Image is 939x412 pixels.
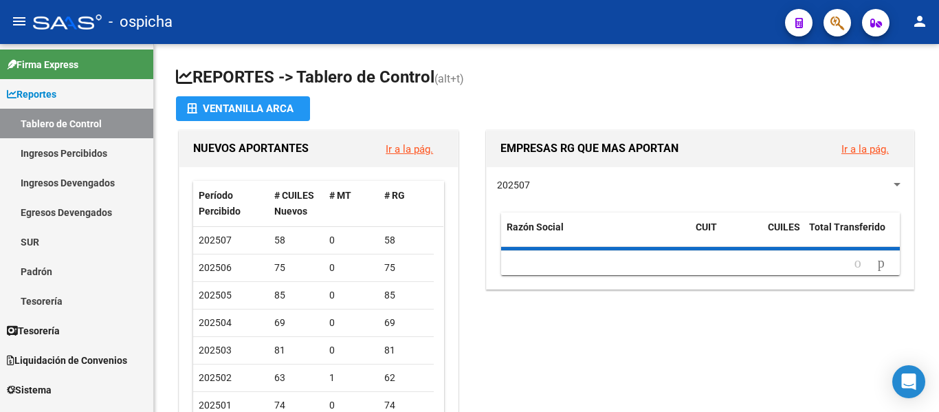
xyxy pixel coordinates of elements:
a: Ir a la pág. [841,143,889,155]
div: 62 [384,370,428,386]
span: Tesorería [7,323,60,338]
span: CUILES [768,221,800,232]
span: Liquidación de Convenios [7,353,127,368]
datatable-header-cell: CUILES [762,213,804,258]
mat-icon: menu [11,13,27,30]
div: 81 [384,343,428,358]
span: # MT [329,190,351,201]
div: 81 [274,343,318,358]
span: 202501 [199,400,232,411]
span: 202503 [199,345,232,356]
div: 58 [384,232,428,248]
div: Ventanilla ARCA [187,96,299,121]
span: Reportes [7,87,56,102]
div: Open Intercom Messenger [892,365,925,398]
div: 0 [329,288,373,303]
span: 202507 [199,235,232,246]
span: - ospicha [109,7,173,37]
div: 69 [384,315,428,331]
span: 202505 [199,290,232,301]
span: Razón Social [507,221,564,232]
datatable-header-cell: CUIT [690,213,762,258]
div: 0 [329,343,373,358]
a: Ir a la pág. [386,143,433,155]
div: 69 [274,315,318,331]
div: 75 [274,260,318,276]
span: 202504 [199,317,232,328]
datatable-header-cell: Razón Social [501,213,690,258]
button: Ir a la pág. [375,136,444,162]
datatable-header-cell: Total Transferido [804,213,900,258]
mat-icon: person [912,13,928,30]
div: 1 [329,370,373,386]
span: CUIT [696,221,717,232]
span: EMPRESAS RG QUE MAS APORTAN [500,142,678,155]
span: Sistema [7,382,52,398]
div: 75 [384,260,428,276]
span: 202506 [199,262,232,273]
a: go to previous page [848,256,868,271]
div: 0 [329,232,373,248]
div: 63 [274,370,318,386]
div: 0 [329,260,373,276]
div: 58 [274,232,318,248]
span: # RG [384,190,405,201]
button: Ir a la pág. [830,136,900,162]
button: Ventanilla ARCA [176,96,310,121]
span: Total Transferido [809,221,885,232]
span: Período Percibido [199,190,241,217]
span: (alt+t) [434,72,464,85]
span: 202502 [199,372,232,383]
datatable-header-cell: # RG [379,181,434,226]
span: # CUILES Nuevos [274,190,314,217]
a: go to next page [872,256,891,271]
datatable-header-cell: Período Percibido [193,181,269,226]
datatable-header-cell: # CUILES Nuevos [269,181,324,226]
div: 0 [329,315,373,331]
datatable-header-cell: # MT [324,181,379,226]
div: 85 [274,288,318,303]
div: 85 [384,288,428,303]
span: NUEVOS APORTANTES [193,142,309,155]
span: 202507 [497,180,530,191]
span: Firma Express [7,57,78,72]
h1: REPORTES -> Tablero de Control [176,66,917,90]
